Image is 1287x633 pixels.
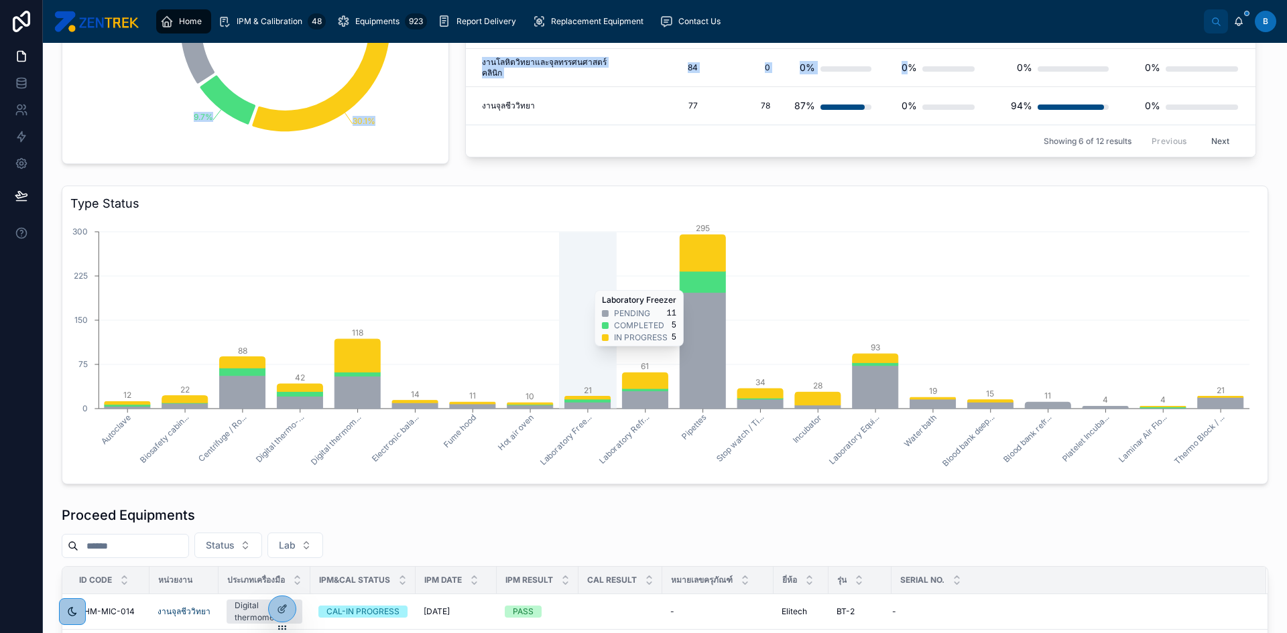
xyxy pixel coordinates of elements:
[900,575,944,585] span: Serial No.
[227,600,302,624] a: Digital thermometer
[837,606,855,617] span: BT-2
[794,92,815,119] div: 87%
[196,413,248,464] tspan: Centrifuge / Ro...
[78,606,141,617] a: THM-MIC-014
[680,413,709,441] tspan: Pipettes
[318,606,408,618] a: CAL-IN PROGRESS
[411,389,420,399] tspan: 14
[456,16,516,27] span: Report Delivery
[405,13,427,29] div: 923
[782,575,797,585] span: ยี่ห้อ
[441,413,478,449] tspan: Fume hood
[505,606,570,618] a: PASS
[632,62,698,73] a: 84
[892,606,896,617] span: -
[892,606,1250,617] a: -
[1145,54,1160,81] div: 0%
[1044,136,1131,147] span: Showing 6 of 12 results
[74,315,88,325] tspan: 150
[696,223,710,233] tspan: 295
[238,346,247,356] tspan: 88
[352,328,363,338] tspan: 118
[1117,92,1238,119] a: 0%
[871,342,880,352] tspan: 93
[235,600,294,624] div: Digital thermometer
[62,506,195,524] h1: Proceed Equipments
[1202,131,1239,151] button: Next
[54,11,139,32] img: App logo
[786,54,871,81] a: 0%
[887,54,975,81] a: 0%
[194,533,262,558] button: Select Button
[632,100,698,111] a: 77
[782,606,820,617] a: Elitech
[678,16,721,27] span: Contact Us
[279,539,296,552] span: Lab
[1060,413,1111,464] tspan: Platelet Incuba...
[253,413,306,465] tspan: Digital thermo-...
[813,380,822,391] tspan: 28
[149,7,1204,36] div: scrollable content
[714,100,770,111] span: 78
[755,377,765,387] tspan: 34
[656,9,730,33] a: Contact Us
[469,391,476,401] tspan: 11
[526,391,534,401] tspan: 10
[837,575,847,585] span: รุ่น
[237,16,302,27] span: IPM & Calibration
[70,218,1260,476] div: chart
[827,413,881,467] tspan: Laboratory Equi...
[227,575,285,585] span: ประเภทเครื่องมือ
[482,57,616,78] a: งานโลหิตวิทยาและจุลทรรศนศาสตร์คลินิก
[74,271,88,281] tspan: 225
[1160,395,1166,405] tspan: 4
[671,575,733,585] span: หมายเลขครุภัณฑ์
[1172,413,1227,467] tspan: Thermo Block / ...
[902,413,938,449] tspan: Water bath
[158,606,210,617] a: งานจุลชีววิทยา
[332,9,431,33] a: Equipments923
[308,13,326,29] div: 48
[782,606,807,617] span: Elitech
[986,389,994,399] tspan: 15
[641,361,649,371] tspan: 61
[78,606,135,617] span: THM-MIC-014
[714,62,770,73] a: 0
[267,533,323,558] button: Select Button
[902,54,917,81] div: 0%
[78,359,88,369] tspan: 75
[800,54,815,81] div: 0%
[194,112,213,122] tspan: 9.7%
[319,575,390,585] span: IPM&CAL Status
[353,116,375,126] tspan: 30.1%
[670,606,765,617] a: -
[587,575,637,585] span: CAL Result
[786,92,871,119] a: 87%
[991,92,1109,119] a: 94%
[1011,92,1032,119] div: 94%
[482,100,616,111] a: งานจุลชีววิทยา
[837,606,883,617] a: BT-2
[308,413,363,467] tspan: Digital thermom...
[791,413,824,445] tspan: Incubator
[156,9,211,33] a: Home
[887,92,975,119] a: 0%
[179,16,202,27] span: Home
[295,372,305,382] tspan: 42
[79,575,112,585] span: ID Code
[714,413,765,464] tspan: Stop watch / Ti...
[214,9,330,33] a: IPM & Calibration48
[929,386,937,396] tspan: 19
[70,194,1260,213] h3: Type Status
[1117,413,1169,465] tspan: Laminar Air Flo...
[123,390,131,400] tspan: 12
[496,413,536,452] tspan: Hot air oven
[369,413,420,464] tspan: Electronic bala...
[505,575,553,585] span: IPM Result
[991,54,1109,81] a: 0%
